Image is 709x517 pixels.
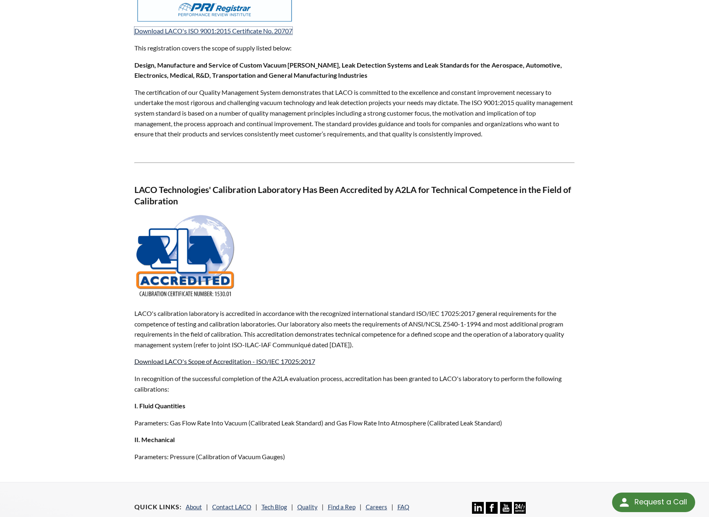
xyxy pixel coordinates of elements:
img: 24/7 Support Icon [514,502,526,514]
strong: II. Mechanical [134,436,175,443]
p: In recognition of the successful completion of the A2LA evaluation process, accreditation has bee... [134,373,575,394]
h3: LACO Technologies' Calibration Laboratory Has Been Accredited by A2LA for Technical Competence in... [134,184,575,207]
p: The certification of our Quality Management System demonstrates that LACO is committed to the exc... [134,87,575,139]
a: FAQ [397,503,409,510]
img: A2LA-ISO 17025 - LACO Technologies [134,214,236,299]
a: Contact LACO [212,503,251,510]
div: Request a Call [634,493,687,511]
p: LACO's calibration laboratory is accredited in accordance with the recognized international stand... [134,308,575,350]
a: Download LACO's ISO 9001:2015 Certificate No. 20707 [134,27,292,35]
a: 24/7 Support [514,508,526,515]
a: Find a Rep [328,503,356,510]
strong: Design, Manufacture and Service of Custom Vacuum [PERSON_NAME], Leak Detection Systems and Leak S... [134,61,562,79]
img: round button [618,496,631,509]
h4: Quick Links [134,503,182,511]
a: Tech Blog [261,503,287,510]
a: Quality [297,503,318,510]
div: Request a Call [612,493,695,512]
a: Careers [366,503,387,510]
p: This registration covers the scope of supply listed below: [134,43,575,53]
strong: I. Fluid Quantities [134,402,185,410]
p: Parameters: Gas Flow Rate Into Vacuum (Calibrated Leak Standard) and Gas Flow Rate Into Atmospher... [134,418,575,428]
p: Parameters: Pressure (Calibration of Vacuum Gauges) [134,451,575,462]
a: Download LACO's Scope of Accreditation - ISO/IEC 17025:2017 [134,357,315,365]
a: About [186,503,202,510]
